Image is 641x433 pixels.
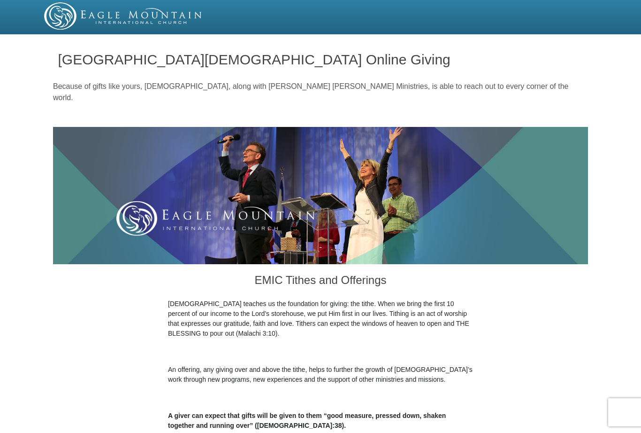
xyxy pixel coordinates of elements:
h1: [GEOGRAPHIC_DATA][DEMOGRAPHIC_DATA] Online Giving [58,52,583,67]
p: An offering, any giving over and above the tithe, helps to further the growth of [DEMOGRAPHIC_DAT... [168,365,473,385]
p: [DEMOGRAPHIC_DATA] teaches us the foundation for giving: the tithe. When we bring the first 10 pe... [168,299,473,339]
img: EMIC [44,2,203,30]
b: A giver can expect that gifts will be given to them “good measure, pressed down, shaken together ... [168,412,446,429]
p: Because of gifts like yours, [DEMOGRAPHIC_DATA], along with [PERSON_NAME] [PERSON_NAME] Ministrie... [53,81,588,103]
h3: EMIC Tithes and Offerings [168,264,473,299]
